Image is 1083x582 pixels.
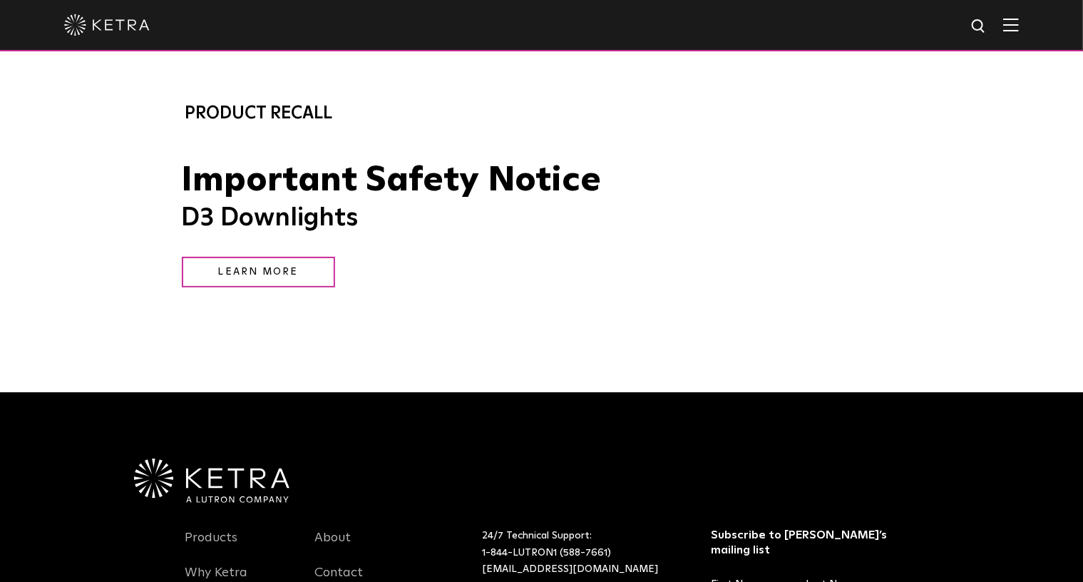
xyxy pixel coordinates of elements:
[182,160,902,202] h2: Important Safety Notice
[711,528,894,558] h3: Subscribe to [PERSON_NAME]’s mailing list
[64,14,150,36] img: ketra-logo-2019-white
[182,257,335,287] a: LEARN MORE
[185,100,898,127] h6: Product Recall
[482,548,611,558] a: 1-844-LUTRON1 (588-7661)
[185,530,238,563] a: Products
[1003,18,1019,31] img: Hamburger%20Nav.svg
[314,530,351,563] a: About
[482,528,675,578] p: 24/7 Technical Support:
[970,18,988,36] img: search icon
[482,564,658,574] a: [EMAIL_ADDRESS][DOMAIN_NAME]
[182,202,902,235] h3: D3 Downlights
[134,459,289,503] img: Ketra-aLutronCo_White_RGB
